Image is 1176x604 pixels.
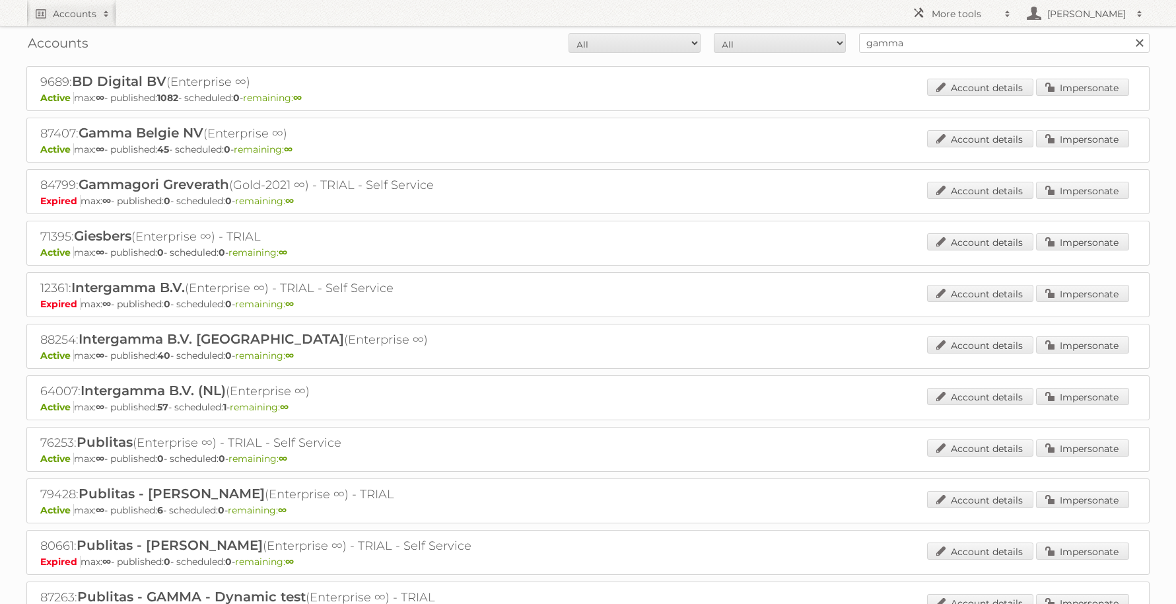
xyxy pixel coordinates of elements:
[1036,543,1129,560] a: Impersonate
[1036,285,1129,302] a: Impersonate
[234,143,293,155] span: remaining:
[228,246,287,258] span: remaining:
[224,143,230,155] strong: 0
[1036,439,1129,457] a: Impersonate
[1044,7,1130,20] h2: [PERSON_NAME]
[927,439,1033,457] a: Account details
[40,556,81,568] span: Expired
[157,401,168,413] strong: 57
[40,350,1136,361] p: max: - published: - scheduled: -
[927,491,1033,508] a: Account details
[164,298,170,310] strong: 0
[40,246,74,258] span: Active
[1036,336,1129,354] a: Impersonate
[157,143,169,155] strong: 45
[228,453,287,465] span: remaining:
[279,453,287,465] strong: ∞
[79,176,229,192] span: Gammagori Greverath
[235,195,294,207] span: remaining:
[40,298,81,310] span: Expired
[1036,182,1129,199] a: Impersonate
[230,401,289,413] span: remaining:
[40,504,1136,516] p: max: - published: - scheduled: -
[218,504,225,516] strong: 0
[40,401,1136,413] p: max: - published: - scheduled: -
[40,92,74,104] span: Active
[40,176,502,194] h2: 84799: (Gold-2021 ∞) - TRIAL - Self Service
[164,556,170,568] strong: 0
[40,73,502,91] h2: 9689: (Enterprise ∞)
[243,92,302,104] span: remaining:
[96,453,104,465] strong: ∞
[79,125,203,141] span: Gamma Belgie NV
[74,228,131,244] span: Giesbers
[96,143,104,155] strong: ∞
[40,228,502,245] h2: 71395: (Enterprise ∞) - TRIAL
[285,350,294,361] strong: ∞
[40,556,1136,568] p: max: - published: - scheduled: -
[164,195,170,207] strong: 0
[1036,491,1129,508] a: Impersonate
[40,195,1136,207] p: max: - published: - scheduled: -
[284,143,293,155] strong: ∞
[280,401,289,413] strong: ∞
[102,195,111,207] strong: ∞
[225,556,232,568] strong: 0
[40,401,74,413] span: Active
[40,434,502,451] h2: 76253: (Enterprise ∞) - TRIAL - Self Service
[225,298,232,310] strong: 0
[53,7,96,20] h2: Accounts
[71,280,185,295] span: Intergamma B.V.
[157,453,164,465] strong: 0
[233,92,240,104] strong: 0
[219,246,225,258] strong: 0
[40,486,502,503] h2: 79428: (Enterprise ∞) - TRIAL
[96,92,104,104] strong: ∞
[77,434,133,450] span: Publitas
[235,298,294,310] span: remaining:
[927,336,1033,354] a: Account details
[927,182,1033,199] a: Account details
[40,537,502,554] h2: 80661: (Enterprise ∞) - TRIAL - Self Service
[223,401,226,413] strong: 1
[40,143,1136,155] p: max: - published: - scheduled: -
[102,556,111,568] strong: ∞
[96,350,104,361] strong: ∞
[1036,233,1129,250] a: Impersonate
[40,246,1136,258] p: max: - published: - scheduled: -
[927,130,1033,147] a: Account details
[40,383,502,400] h2: 64007: (Enterprise ∞)
[102,298,111,310] strong: ∞
[96,246,104,258] strong: ∞
[927,233,1033,250] a: Account details
[96,504,104,516] strong: ∞
[293,92,302,104] strong: ∞
[157,92,178,104] strong: 1082
[77,537,263,553] span: Publitas - [PERSON_NAME]
[927,285,1033,302] a: Account details
[72,73,166,89] span: BD Digital BV
[1036,79,1129,96] a: Impersonate
[927,543,1033,560] a: Account details
[225,350,232,361] strong: 0
[40,195,81,207] span: Expired
[40,504,74,516] span: Active
[40,143,74,155] span: Active
[96,401,104,413] strong: ∞
[225,195,232,207] strong: 0
[1036,388,1129,405] a: Impersonate
[932,7,998,20] h2: More tools
[79,331,344,347] span: Intergamma B.V. [GEOGRAPHIC_DATA]
[279,246,287,258] strong: ∞
[235,350,294,361] span: remaining:
[79,486,265,502] span: Publitas - [PERSON_NAME]
[219,453,225,465] strong: 0
[157,246,164,258] strong: 0
[40,453,1136,465] p: max: - published: - scheduled: -
[40,331,502,348] h2: 88254: (Enterprise ∞)
[228,504,287,516] span: remaining:
[285,298,294,310] strong: ∞
[285,195,294,207] strong: ∞
[1036,130,1129,147] a: Impersonate
[278,504,287,516] strong: ∞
